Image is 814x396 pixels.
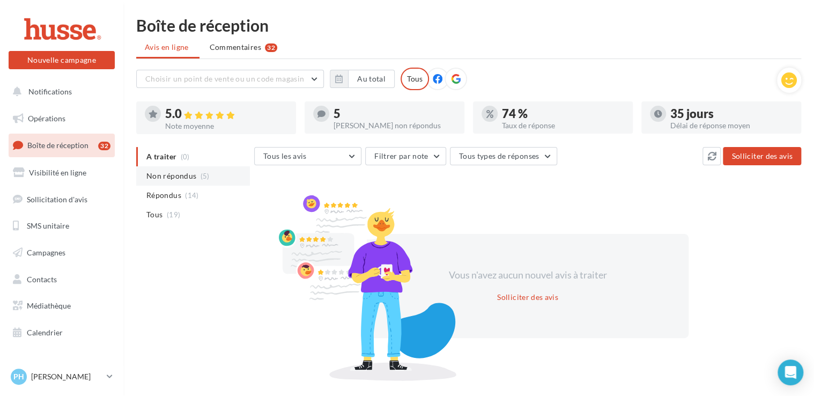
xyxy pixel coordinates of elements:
[401,68,429,90] div: Tous
[165,108,287,120] div: 5.0
[185,191,198,200] span: (14)
[9,51,115,69] button: Nouvelle campagne
[265,43,277,52] div: 32
[263,151,307,160] span: Tous les avis
[29,168,86,177] span: Visibilité en ligne
[435,268,620,282] div: Vous n'avez aucun nouvel avis à traiter
[146,209,162,220] span: Tous
[254,147,361,165] button: Tous les avis
[450,147,557,165] button: Tous types de réponses
[493,291,563,304] button: Solliciter des avis
[27,248,65,257] span: Campagnes
[27,275,57,284] span: Contacts
[13,371,24,382] span: PH
[365,147,446,165] button: Filtrer par note
[330,70,395,88] button: Au total
[6,80,113,103] button: Notifications
[459,151,539,160] span: Tous types de réponses
[146,190,181,201] span: Répondus
[778,360,803,385] div: Open Intercom Messenger
[145,74,304,83] span: Choisir un point de vente ou un code magasin
[27,221,69,230] span: SMS unitaire
[27,328,63,337] span: Calendrier
[167,210,180,219] span: (19)
[334,108,456,120] div: 5
[28,87,72,96] span: Notifications
[210,42,261,53] span: Commentaires
[6,134,117,157] a: Boîte de réception32
[201,172,210,180] span: (5)
[348,70,395,88] button: Au total
[165,122,287,130] div: Note moyenne
[670,122,793,129] div: Délai de réponse moyen
[9,366,115,387] a: PH [PERSON_NAME]
[6,215,117,237] a: SMS unitaire
[6,107,117,130] a: Opérations
[723,147,801,165] button: Solliciter des avis
[28,114,65,123] span: Opérations
[6,321,117,344] a: Calendrier
[6,241,117,264] a: Campagnes
[27,194,87,203] span: Sollicitation d'avis
[502,122,624,129] div: Taux de réponse
[334,122,456,129] div: [PERSON_NAME] non répondus
[6,295,117,317] a: Médiathèque
[146,171,196,181] span: Non répondus
[27,141,88,150] span: Boîte de réception
[27,301,71,310] span: Médiathèque
[136,17,801,33] div: Boîte de réception
[31,371,102,382] p: [PERSON_NAME]
[6,268,117,291] a: Contacts
[6,162,117,184] a: Visibilité en ligne
[136,70,324,88] button: Choisir un point de vente ou un code magasin
[6,188,117,211] a: Sollicitation d'avis
[502,108,624,120] div: 74 %
[670,108,793,120] div: 35 jours
[98,142,110,150] div: 32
